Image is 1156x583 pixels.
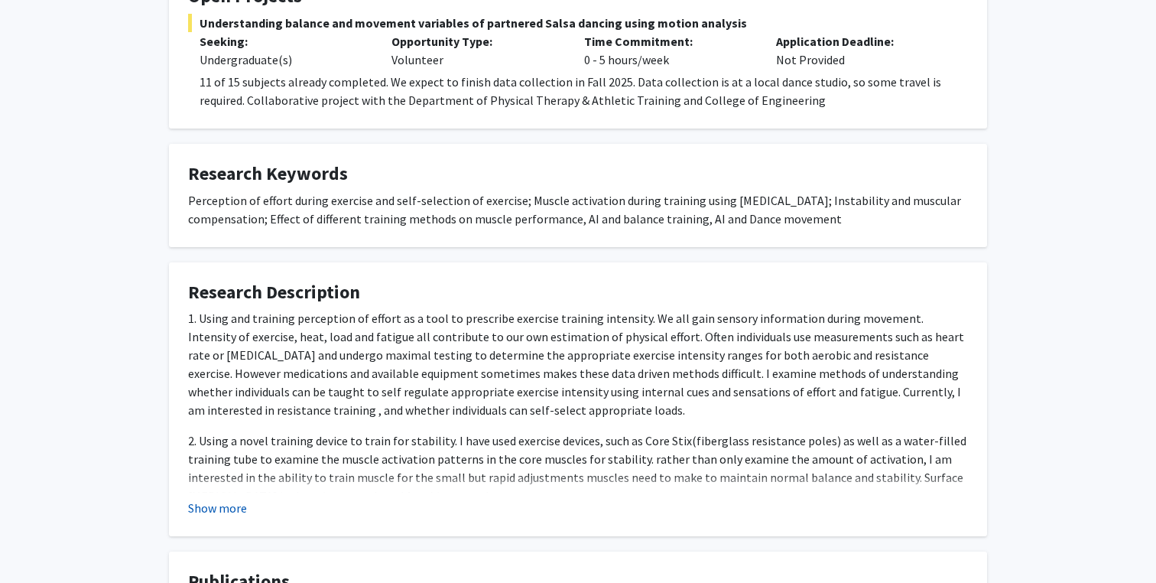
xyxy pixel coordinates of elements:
[188,282,968,304] h4: Research Description
[573,32,765,69] div: 0 - 5 hours/week
[11,514,65,572] iframe: Chat
[188,163,968,185] h4: Research Keywords
[188,309,968,419] p: 1. Using and training perception of effort as a tool to prescribe exercise training intensity. We...
[188,499,247,517] button: Show more
[776,32,945,50] p: Application Deadline:
[188,432,968,505] p: 2. Using a novel training device to train for stability. I have used exercise devices, such as Co...
[200,73,968,109] p: 11 of 15 subjects already completed. We expect to finish data collection in Fall 2025. Data colle...
[584,32,753,50] p: Time Commitment:
[391,32,560,50] p: Opportunity Type:
[380,32,572,69] div: Volunteer
[765,32,956,69] div: Not Provided
[200,32,369,50] p: Seeking:
[188,14,968,32] span: Understanding balance and movement variables of partnered Salsa dancing using motion analysis
[188,191,968,228] div: Perception of effort during exercise and self-selection of exercise; Muscle activation during tra...
[200,50,369,69] div: Undergraduate(s)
